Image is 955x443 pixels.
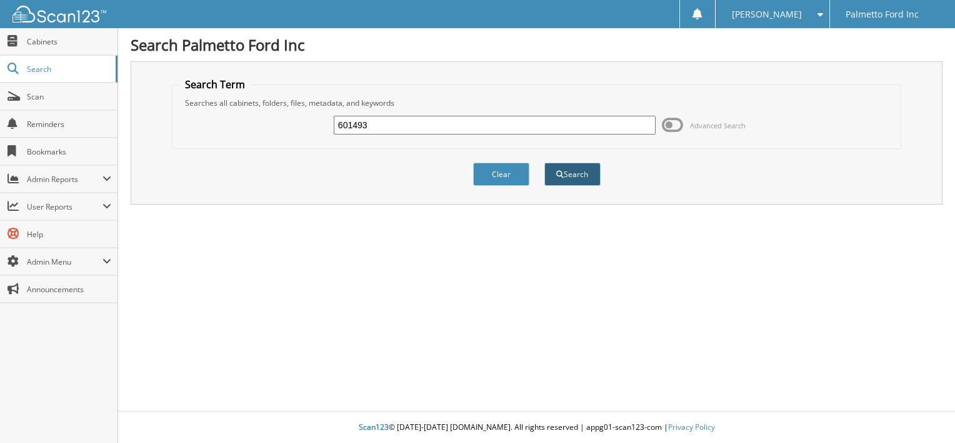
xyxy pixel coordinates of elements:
[179,78,251,91] legend: Search Term
[846,11,919,18] span: Palmetto Ford Inc
[473,163,529,186] button: Clear
[12,6,106,23] img: scan123-logo-white.svg
[27,229,111,240] span: Help
[690,121,746,130] span: Advanced Search
[131,34,942,55] h1: Search Palmetto Ford Inc
[27,91,111,102] span: Scan
[668,422,715,432] a: Privacy Policy
[359,422,389,432] span: Scan123
[27,284,111,295] span: Announcements
[892,383,955,443] iframe: Chat Widget
[27,146,111,157] span: Bookmarks
[27,119,111,130] span: Reminders
[118,412,955,443] div: © [DATE]-[DATE] [DOMAIN_NAME]. All rights reserved | appg01-scan123-com |
[27,174,102,185] span: Admin Reports
[732,11,802,18] span: [PERSON_NAME]
[27,257,102,267] span: Admin Menu
[27,201,102,212] span: User Reports
[27,36,111,47] span: Cabinets
[179,98,894,108] div: Searches all cabinets, folders, files, metadata, and keywords
[27,64,109,74] span: Search
[544,163,601,186] button: Search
